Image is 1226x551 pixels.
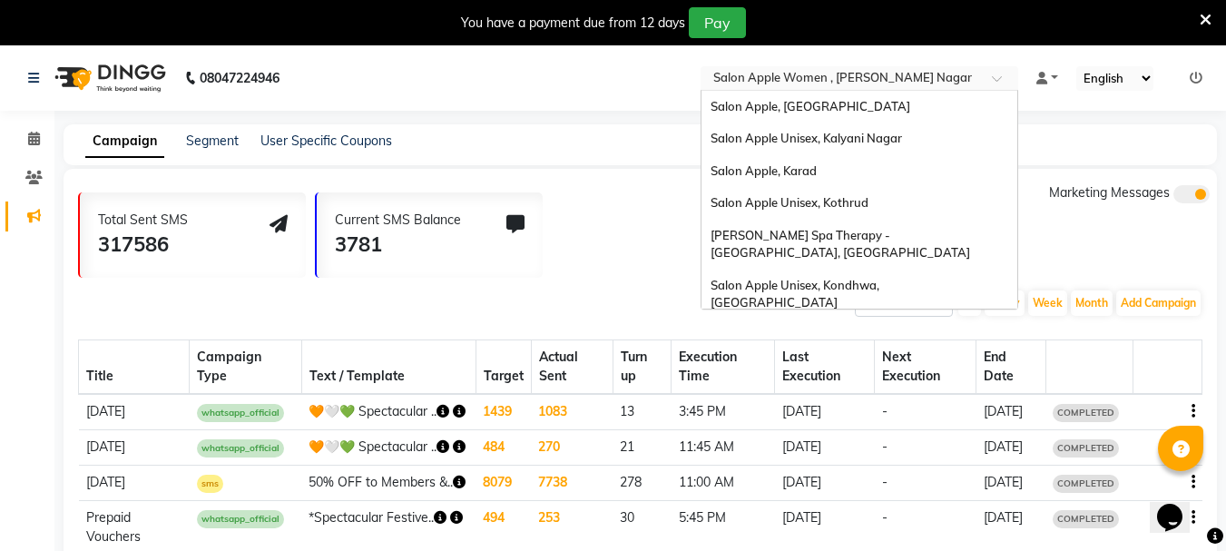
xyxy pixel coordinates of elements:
th: Actual Sent [531,340,613,395]
th: Text / Template [301,340,476,395]
a: Campaign [85,125,164,158]
td: [DATE] [976,394,1045,430]
th: Campaign Type [190,340,301,395]
td: 3:45 PM [672,394,775,430]
span: sms [197,475,223,493]
td: 1083 [531,394,613,430]
span: whatsapp_official [197,510,284,528]
td: 13 [613,394,671,430]
span: Salon Apple Unisex, Kalyani Nagar [711,131,902,145]
button: Month [1071,290,1113,316]
td: [DATE] [775,430,875,466]
div: 3781 [335,230,461,260]
span: COMPLETED [1053,404,1119,422]
div: You have a payment due from 12 days [461,14,685,33]
span: Marketing Messages [1049,184,1170,201]
span: whatsapp_official [197,439,284,458]
td: - [875,430,976,466]
span: COMPLETED [1053,439,1119,458]
th: Next Execution [875,340,976,395]
a: User Specific Coupons [260,133,392,149]
button: Add Campaign [1116,290,1201,316]
td: 1439 [476,394,531,430]
span: COMPLETED [1053,475,1119,493]
th: End Date [976,340,1045,395]
td: 11:45 AM [672,430,775,466]
td: [DATE] [976,466,1045,501]
span: whatsapp_official [197,404,284,422]
td: 50% OFF to Members &.. [301,466,476,501]
td: [DATE] [775,394,875,430]
span: Salon Apple Unisex, Kothrud [711,195,868,210]
span: Salon Apple, [GEOGRAPHIC_DATA] [711,99,910,113]
th: Title [79,340,190,395]
th: Target [476,340,531,395]
span: Salon Apple Unisex, Kondhwa, [GEOGRAPHIC_DATA] [711,278,882,310]
iframe: chat widget [1150,478,1208,533]
td: 11:00 AM [672,466,775,501]
td: 484 [476,430,531,466]
span: Salon Apple, Karad [711,163,817,178]
button: Pay [689,7,746,38]
ng-dropdown-panel: Options list [701,90,1018,310]
img: logo [46,53,171,103]
td: [DATE] [79,394,190,430]
th: Turn up [613,340,671,395]
div: Current SMS Balance [335,211,461,230]
th: Last Execution [775,340,875,395]
td: 278 [613,466,671,501]
th: Execution Time [672,340,775,395]
div: 317586 [98,230,188,260]
td: - [875,394,976,430]
td: [DATE] [775,466,875,501]
a: Segment [186,133,239,149]
td: [DATE] [79,430,190,466]
td: 21 [613,430,671,466]
b: 08047224946 [200,53,280,103]
td: 🧡🤍💚 Spectacular .. [301,394,476,430]
span: [PERSON_NAME] Spa Therapy - [GEOGRAPHIC_DATA], [GEOGRAPHIC_DATA] [711,228,970,261]
td: 8079 [476,466,531,501]
span: COMPLETED [1053,510,1119,528]
td: [DATE] [79,466,190,501]
td: - [875,466,976,501]
td: 270 [531,430,613,466]
td: 🧡🤍💚 Spectacular .. [301,430,476,466]
td: 7738 [531,466,613,501]
div: Total Sent SMS [98,211,188,230]
td: [DATE] [976,430,1045,466]
button: Week [1028,290,1067,316]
